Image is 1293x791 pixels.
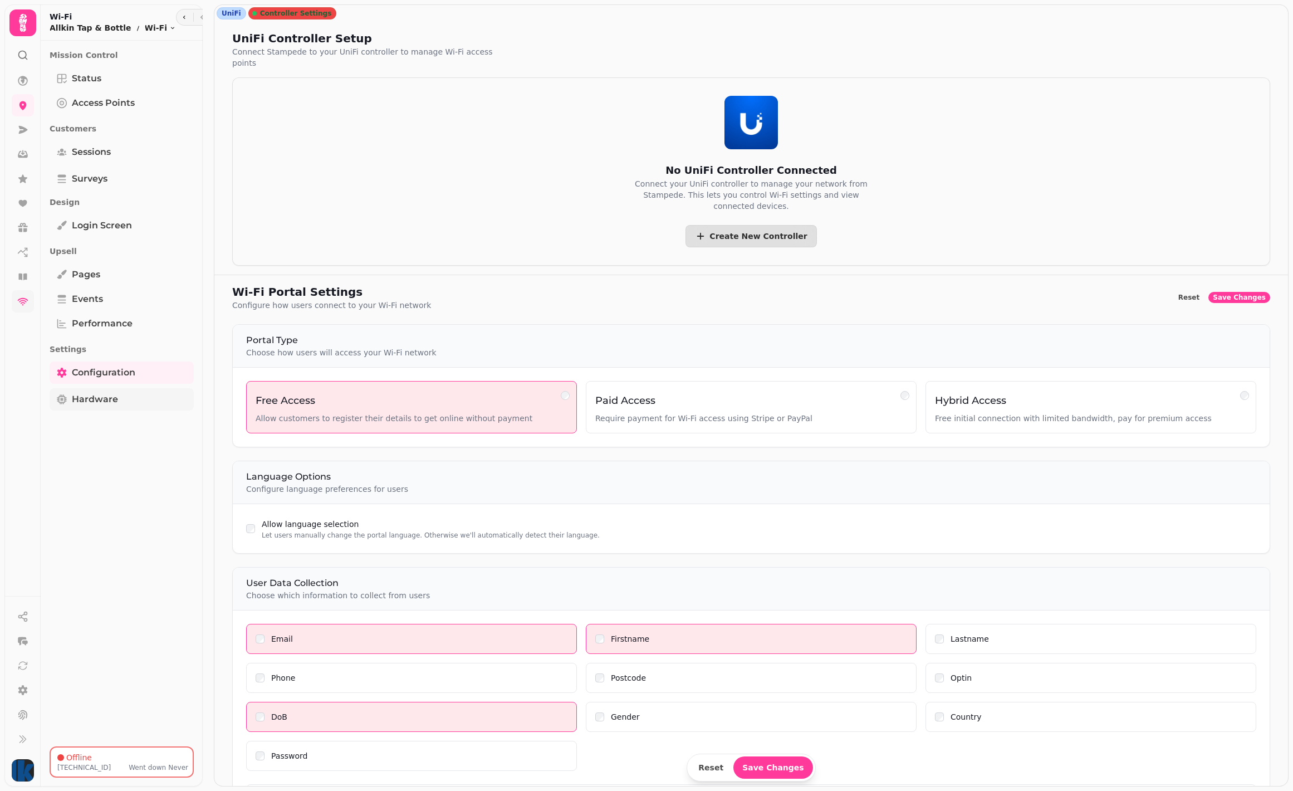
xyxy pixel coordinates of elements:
[262,520,359,529] label: Allow language selection
[246,334,1256,347] h2: Portal Type
[72,317,133,330] span: Performance
[57,763,111,772] p: [TECHNICAL_ID]
[50,288,194,310] a: Events
[935,393,1247,408] h3: Hybrid Access
[271,711,287,722] label: DoB
[271,633,293,644] label: Email
[50,192,194,212] p: Design
[246,470,1256,484] h2: Language Options
[935,413,1247,424] p: Free initial connection with limited bandwidth, pay for premium access
[50,313,194,335] a: Performance
[50,67,194,90] a: Status
[50,22,131,33] p: Allkin Tap & Bottle
[246,484,1256,495] p: Configure language preferences for users
[260,9,332,18] span: Controller Settings
[72,366,135,379] span: Configuration
[595,393,907,408] h3: Paid Access
[262,531,600,540] p: Let users manually change the portal language. Otherwise we'll automatically detect their language.
[72,219,132,232] span: Login screen
[709,232,807,240] span: Create New Controller
[50,22,176,33] nav: breadcrumb
[232,31,372,46] h2: UniFi Controller Setup
[1174,292,1204,303] button: Reset
[256,413,567,424] p: Allow customers to register their details to get online without payment
[733,756,813,779] button: Save Changes
[50,45,194,65] p: Mission Control
[50,119,194,139] p: Customers
[698,764,723,772] span: Reset
[72,292,103,306] span: Events
[72,172,107,185] span: Surveys
[50,168,194,190] a: Surveys
[611,711,640,722] label: Gender
[246,590,1256,601] p: Choose which information to collect from users
[50,92,194,114] a: Access Points
[50,241,194,261] p: Upsell
[232,46,517,69] p: Connect Stampede to your UniFi controller to manage Wi-Fi access points
[251,163,1252,178] h2: No UniFi Controller Connected
[724,96,778,149] img: UniFi Logo
[742,764,804,772] span: Save Changes
[1208,292,1270,303] button: Save Changes
[611,672,646,683] label: Postcode
[145,22,176,33] button: Wi-Fi
[256,393,567,408] h3: Free Access
[72,268,100,281] span: Pages
[50,263,194,286] a: Pages
[72,72,101,85] span: Status
[168,764,188,772] span: Never
[951,633,989,644] label: Lastname
[611,633,649,644] label: Firstname
[50,141,194,163] a: Sessions
[50,388,194,411] a: Hardware
[271,672,295,683] label: Phone
[41,41,203,746] nav: Tabs
[1213,294,1266,301] span: Save Changes
[50,11,176,22] h2: Wi-Fi
[50,214,194,237] a: Login screen
[9,759,36,782] button: User avatar
[217,7,246,19] div: UniFi
[72,96,135,110] span: Access Points
[626,178,876,212] p: Connect your UniFi controller to manage your network from Stampede. This lets you control Wi-Fi s...
[50,746,194,778] button: Offline[TECHNICAL_ID]Went downNever
[12,759,34,782] img: User avatar
[246,347,1256,358] p: Choose how users will access your Wi-Fi network
[951,711,982,722] label: Country
[66,752,92,763] p: Offline
[685,225,816,247] button: Create New Controller
[129,764,166,772] span: Went down
[50,339,194,359] p: Settings
[50,362,194,384] a: Configuration
[1178,294,1199,301] span: Reset
[951,672,972,683] label: Optin
[72,145,111,159] span: Sessions
[595,413,907,424] p: Require payment for Wi-Fi access using Stripe or PayPal
[232,284,431,300] h2: Wi-Fi Portal Settings
[689,756,732,779] button: Reset
[232,300,431,311] p: Configure how users connect to your Wi-Fi network
[246,577,1256,590] h2: User Data Collection
[271,750,307,761] label: Password
[72,393,118,406] span: Hardware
